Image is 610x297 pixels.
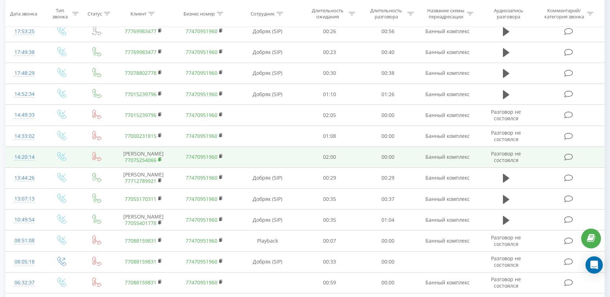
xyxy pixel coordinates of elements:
[13,24,36,39] div: 17:53:25
[235,189,300,210] td: Добряк (SIP)
[13,87,36,101] div: 14:52:34
[125,258,156,265] a: 77088159831
[125,49,156,55] a: 77769983477
[235,63,300,84] td: Добряк (SIP)
[359,105,417,126] td: 00:00
[359,167,417,188] td: 00:29
[125,177,156,184] a: 77712789921
[491,150,521,163] span: Разговор не состоялся
[300,147,359,167] td: 02:00
[186,216,217,223] a: 77470951960
[491,108,521,122] span: Разговор не состоялся
[235,167,300,188] td: Добряк (SIP)
[125,237,156,244] a: 77088159831
[308,8,347,20] div: Длительность ожидания
[417,126,478,147] td: Банный комплекс
[417,272,478,293] td: Банный комплекс
[359,147,417,167] td: 00:00
[186,91,217,98] a: 77470951960
[13,171,36,185] div: 13:44:26
[359,272,417,293] td: 00:00
[88,10,102,17] div: Статус
[13,150,36,164] div: 14:20:14
[300,84,359,105] td: 01:10
[235,84,300,105] td: Добряк (SIP)
[113,210,174,230] td: [PERSON_NAME]
[10,10,37,17] div: Дата звонка
[235,251,300,272] td: Добряк (SIP)
[186,195,217,202] a: 77470951960
[417,230,478,251] td: Банный комплекс
[235,21,300,42] td: Добряк (SIP)
[131,10,146,17] div: Клиент
[125,28,156,35] a: 77769983477
[300,126,359,147] td: 01:08
[417,189,478,210] td: Банный комплекс
[367,8,406,20] div: Длительность разговора
[49,8,70,20] div: Тип звонка
[585,256,603,274] div: Open Intercom Messenger
[300,251,359,272] td: 00:33
[359,126,417,147] td: 00:00
[300,167,359,188] td: 00:29
[300,272,359,293] td: 00:59
[235,230,300,251] td: Playback
[186,237,217,244] a: 77470951960
[186,258,217,265] a: 77470951960
[359,42,417,63] td: 00:40
[359,84,417,105] td: 01:26
[359,189,417,210] td: 00:37
[300,63,359,84] td: 00:30
[113,167,174,188] td: [PERSON_NAME]
[417,21,478,42] td: Банный комплекс
[359,210,417,230] td: 01:04
[125,157,156,163] a: 77075254066
[186,69,217,76] a: 77470951960
[125,279,156,286] a: 77088159831
[359,63,417,84] td: 00:38
[13,255,36,269] div: 08:05:18
[13,66,36,80] div: 17:48:29
[426,8,465,20] div: Название схемы переадресации
[417,105,478,126] td: Банный комплекс
[186,28,217,35] a: 77470951960
[359,21,417,42] td: 00:56
[125,195,156,202] a: 77055170311
[417,42,478,63] td: Банный комплекс
[300,189,359,210] td: 00:35
[417,63,478,84] td: Банный комплекс
[300,42,359,63] td: 00:23
[235,210,300,230] td: Добряк (SIP)
[186,174,217,181] a: 77470951960
[13,108,36,122] div: 14:49:33
[125,112,156,118] a: 77015239796
[125,132,156,139] a: 77000231815
[13,192,36,206] div: 13:07:13
[543,8,585,20] div: Комментарий/категория звонка
[13,234,36,248] div: 08:51:08
[186,49,217,55] a: 77470951960
[359,230,417,251] td: 00:00
[300,210,359,230] td: 00:35
[125,91,156,98] a: 77015239796
[417,167,478,188] td: Банный комплекс
[125,220,156,226] a: 77055401778
[485,8,532,20] div: Аудиозапись разговора
[300,230,359,251] td: 00:07
[125,69,156,76] a: 77078802778
[491,234,521,247] span: Разговор не состоялся
[13,276,36,290] div: 06:32:37
[13,213,36,227] div: 10:49:54
[300,21,359,42] td: 00:26
[186,112,217,118] a: 77470951960
[491,276,521,289] span: Разговор не состоялся
[13,129,36,143] div: 14:33:02
[251,10,275,17] div: Сотрудник
[417,84,478,105] td: Банный комплекс
[184,10,215,17] div: Бизнес номер
[417,147,478,167] td: Банный комплекс
[359,251,417,272] td: 00:00
[113,147,174,167] td: [PERSON_NAME]
[186,153,217,160] a: 77470951960
[491,255,521,268] span: Разговор не состоялся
